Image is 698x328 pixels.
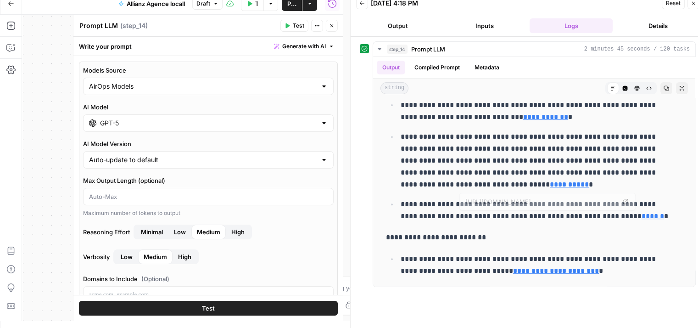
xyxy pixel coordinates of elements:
span: High [231,227,245,237]
label: Verbosity [83,249,334,264]
button: Inputs [443,18,526,33]
span: Low [121,252,133,261]
span: Prompt LLM [411,45,445,54]
button: Compiled Prompt [409,61,465,74]
button: VerbosityMediumHigh [115,249,138,264]
button: Metadata [469,61,505,74]
input: Auto-Max [89,192,328,201]
button: Reasoning EffortMinimalMediumHigh [168,225,191,239]
div: 2 minutes 45 seconds / 120 tasks [373,57,695,287]
label: Models Source [83,66,334,75]
label: Reasoning Effort [83,225,334,239]
span: string [380,82,408,94]
span: ( step_14 ) [120,21,148,30]
input: AirOps Models [89,82,317,91]
label: AI Model [83,102,334,112]
span: Generate with AI [282,42,326,51]
span: (Optional) [141,274,169,283]
input: Select a model [100,119,317,128]
button: Logs [530,18,613,33]
div: Write your prompt [73,37,343,56]
button: Reasoning EffortLowMediumHigh [135,225,168,239]
button: VerbosityLowMedium [173,249,197,264]
span: Low [174,227,186,237]
button: Reasoning EffortMinimalLowMedium [226,225,250,239]
span: Minimal [141,227,163,237]
span: Medium [197,227,220,237]
span: step_14 [387,45,408,54]
span: Medium [144,252,167,261]
div: Maximum number of tokens to output [83,209,334,217]
textarea: Prompt LLM [79,21,118,30]
span: 2 minutes 45 seconds / 120 tasks [584,45,690,53]
button: Generate with AI [270,40,338,52]
button: Test [280,20,308,32]
input: Auto-update to default [89,155,317,164]
label: Max Output Length (optional) [83,176,334,185]
button: 2 minutes 45 seconds / 120 tasks [373,42,695,57]
button: Output [377,61,405,74]
button: Output [356,18,439,33]
span: Test [202,303,215,312]
span: High [178,252,191,261]
label: Domains to Include [83,274,334,283]
label: AI Model Version [83,139,334,148]
span: Test [293,22,304,30]
button: Test [79,300,338,315]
